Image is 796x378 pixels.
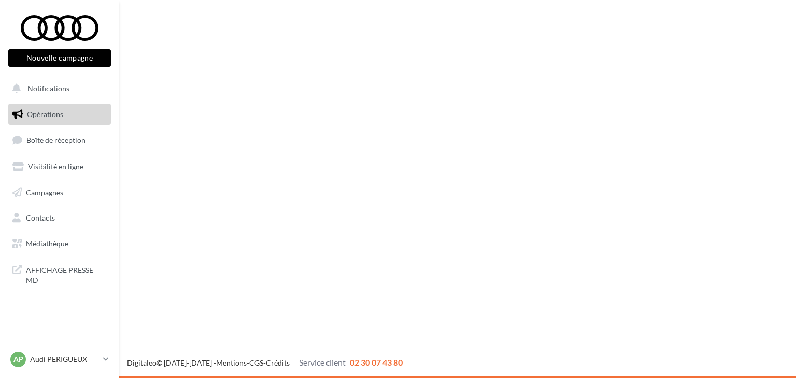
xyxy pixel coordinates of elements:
[6,156,113,178] a: Visibilité en ligne
[30,354,99,365] p: Audi PERIGUEUX
[6,182,113,203] a: Campagnes
[127,358,157,367] a: Digitaleo
[6,207,113,229] a: Contacts
[26,263,107,285] span: AFFICHAGE PRESSE MD
[26,136,86,144] span: Boîte de réception
[6,104,113,125] a: Opérations
[8,49,111,67] button: Nouvelle campagne
[27,110,63,119] span: Opérations
[249,358,263,367] a: CGS
[26,187,63,196] span: Campagnes
[8,350,111,369] a: AP Audi PERIGUEUX
[216,358,247,367] a: Mentions
[13,354,23,365] span: AP
[266,358,290,367] a: Crédits
[6,129,113,151] a: Boîte de réception
[6,233,113,255] a: Médiathèque
[6,78,109,99] button: Notifications
[299,357,346,367] span: Service client
[350,357,403,367] span: 02 30 07 43 80
[27,84,69,93] span: Notifications
[26,213,55,222] span: Contacts
[28,162,83,171] span: Visibilité en ligne
[6,259,113,289] a: AFFICHAGE PRESSE MD
[26,239,68,248] span: Médiathèque
[127,358,403,367] span: © [DATE]-[DATE] - - -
